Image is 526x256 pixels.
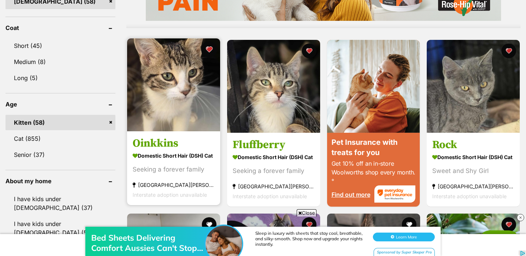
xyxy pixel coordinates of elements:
img: Fluffberry - Domestic Short Hair (DSH) Cat [227,40,320,133]
button: favourite [302,44,316,58]
img: Rock - Domestic Short Hair (DSH) Cat [427,40,520,133]
header: About my home [5,178,115,184]
img: Bed Sheets Delivering Comfort Aussies Can't Stop Loving [205,14,242,50]
img: Oinkkins - Domestic Short Hair (DSH) Cat [127,38,220,131]
span: Close [297,209,316,217]
button: favourite [201,41,217,57]
button: favourite [501,44,516,58]
strong: Domestic Short Hair (DSH) Cat [432,152,514,162]
h3: Rock [432,138,514,152]
a: Kitten (58) [5,115,115,130]
header: Coat [5,25,115,31]
h3: Fluffberry [233,138,315,152]
strong: [GEOGRAPHIC_DATA][PERSON_NAME][GEOGRAPHIC_DATA] [432,181,514,191]
div: Sleep in luxury with sheets that stay cool, breathable, and silky-smooth. Shop now and upgrade yo... [255,18,365,35]
strong: Domestic Short Hair (DSH) Cat [233,152,315,162]
a: Cat (855) [5,131,115,146]
div: Sponsored by Super Sleeper Pro [374,36,435,45]
h3: Oinkkins [133,136,215,150]
a: Rock Domestic Short Hair (DSH) Cat Sweet and Shy Girl [GEOGRAPHIC_DATA][PERSON_NAME][GEOGRAPHIC_D... [427,132,520,207]
a: Senior (37) [5,147,115,162]
a: I have kids under [DEMOGRAPHIC_DATA] (37) [5,191,115,215]
strong: [GEOGRAPHIC_DATA][PERSON_NAME][GEOGRAPHIC_DATA] [233,181,315,191]
strong: Domestic Short Hair (DSH) Cat [133,150,215,161]
span: Interstate adoption unavailable [133,192,207,198]
div: Bed Sheets Delivering Comfort Aussies Can't Stop Loving [91,20,208,41]
a: Short (45) [5,38,115,53]
div: Seeking a forever family [233,166,315,176]
strong: [GEOGRAPHIC_DATA][PERSON_NAME][GEOGRAPHIC_DATA] [133,180,215,190]
div: Seeking a forever family [133,165,215,174]
span: Interstate adoption unavailable [233,193,307,199]
a: Medium (8) [5,54,115,69]
a: Long (5) [5,70,115,86]
button: Learn More [373,20,435,29]
header: Age [5,101,115,108]
a: Oinkkins Domestic Short Hair (DSH) Cat Seeking a forever family [GEOGRAPHIC_DATA][PERSON_NAME][GE... [127,131,220,205]
img: close_rtb.svg [517,214,524,221]
a: Fluffberry Domestic Short Hair (DSH) Cat Seeking a forever family [GEOGRAPHIC_DATA][PERSON_NAME][... [227,132,320,207]
div: Sweet and Shy Girl [432,166,514,176]
span: Interstate adoption unavailable [432,193,507,199]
